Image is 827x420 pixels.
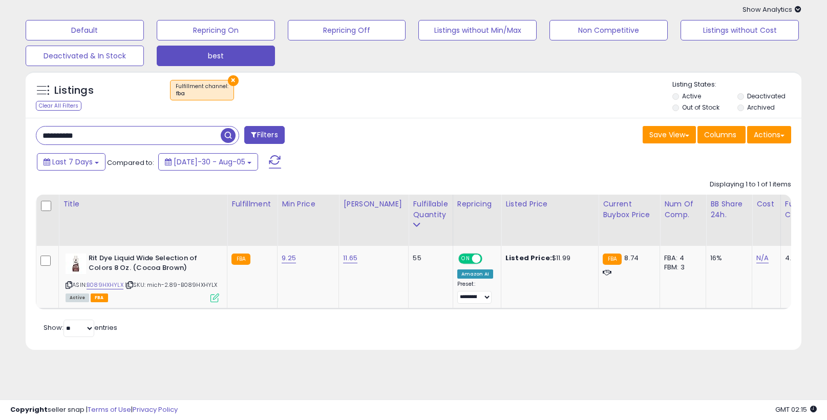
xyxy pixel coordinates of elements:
[664,263,698,272] div: FBM: 3
[603,254,622,265] small: FBA
[88,405,131,414] a: Terms of Use
[756,199,776,209] div: Cost
[44,323,117,332] span: Show: entries
[157,20,275,40] button: Repricing On
[10,405,48,414] strong: Copyright
[66,254,219,301] div: ASIN:
[643,126,696,143] button: Save View
[710,180,791,190] div: Displaying 1 to 1 of 1 items
[756,253,769,263] a: N/A
[37,153,105,171] button: Last 7 Days
[63,199,223,209] div: Title
[505,199,594,209] div: Listed Price
[176,82,228,98] span: Fulfillment channel :
[282,199,334,209] div: Min Price
[52,157,93,167] span: Last 7 Days
[697,126,746,143] button: Columns
[413,254,444,263] div: 55
[480,255,497,263] span: OFF
[457,281,493,304] div: Preset:
[681,20,799,40] button: Listings without Cost
[228,75,239,86] button: ×
[747,103,775,112] label: Archived
[244,126,284,144] button: Filters
[157,46,275,66] button: best
[133,405,178,414] a: Privacy Policy
[343,253,357,263] a: 11.65
[747,92,786,100] label: Deactivated
[505,253,552,263] b: Listed Price:
[624,253,639,263] span: 8.74
[10,405,178,415] div: seller snap | |
[66,293,89,302] span: All listings currently available for purchase on Amazon
[457,269,493,279] div: Amazon AI
[282,253,296,263] a: 9.25
[288,20,406,40] button: Repricing Off
[89,254,213,275] b: Rit Dye Liquid Wide Selection of Colors 8 Oz. (Cocoa Brown)
[785,254,821,263] div: 4.15
[174,157,245,167] span: [DATE]-30 - Aug-05
[91,293,108,302] span: FBA
[664,254,698,263] div: FBA: 4
[704,130,736,140] span: Columns
[664,199,702,220] div: Num of Comp.
[66,254,86,274] img: 31S+KEMZzML._SL40_.jpg
[747,126,791,143] button: Actions
[54,83,94,98] h5: Listings
[682,92,701,100] label: Active
[26,20,144,40] button: Default
[549,20,668,40] button: Non Competitive
[413,199,448,220] div: Fulfillable Quantity
[710,254,744,263] div: 16%
[107,158,154,167] span: Compared to:
[418,20,537,40] button: Listings without Min/Max
[26,46,144,66] button: Deactivated & In Stock
[457,199,497,209] div: Repricing
[158,153,258,171] button: [DATE]-30 - Aug-05
[125,281,218,289] span: | SKU: mich-2.89-B089HXHYLX
[672,80,801,90] p: Listing States:
[775,405,817,414] span: 2025-08-18 02:15 GMT
[743,5,801,14] span: Show Analytics
[459,255,472,263] span: ON
[36,101,81,111] div: Clear All Filters
[231,199,273,209] div: Fulfillment
[785,199,824,220] div: Fulfillment Cost
[87,281,123,289] a: B089HXHYLX
[505,254,590,263] div: $11.99
[231,254,250,265] small: FBA
[682,103,719,112] label: Out of Stock
[603,199,655,220] div: Current Buybox Price
[176,90,228,97] div: fba
[343,199,404,209] div: [PERSON_NAME]
[710,199,748,220] div: BB Share 24h.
